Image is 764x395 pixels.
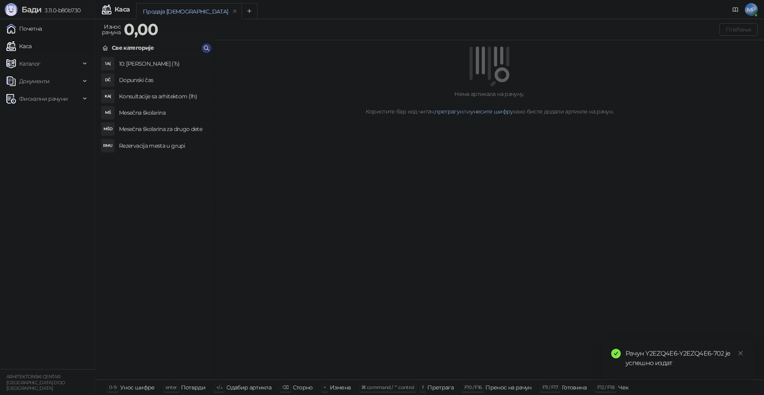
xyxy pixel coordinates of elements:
[101,90,114,103] div: KA(
[293,382,313,393] div: Сторно
[124,20,158,39] strong: 0,00
[112,43,154,52] div: Све категорије
[422,384,423,390] span: f
[21,5,41,14] span: Бади
[109,384,116,390] span: 0-9
[324,384,326,390] span: +
[485,382,531,393] div: Пренос на рачун
[427,382,454,393] div: Претрага
[101,106,114,119] div: MŠ
[216,384,222,390] span: ↑/↓
[736,349,745,358] a: Close
[226,382,271,393] div: Одабир артикла
[181,382,206,393] div: Потврди
[166,384,177,390] span: enter
[626,349,745,368] div: Рачун Y2EZQ4E6-Y2EZQ4E6-702 је успешно издат
[542,384,558,390] span: F11 / F17
[19,91,68,107] span: Фискални рачуни
[100,22,122,37] div: Износ рачуна
[470,108,513,115] a: унесите шифру
[120,382,155,393] div: Унос шифре
[435,108,460,115] a: претрагу
[6,374,65,391] small: ARHITEKTONSKI CENTAR [GEOGRAPHIC_DATA] DOO [GEOGRAPHIC_DATA]
[115,6,130,13] div: Каса
[562,382,587,393] div: Готовина
[6,38,31,54] a: Каса
[119,57,208,70] h4: 10: [PERSON_NAME] (Ђ)
[738,350,743,356] span: close
[119,90,208,103] h4: Konsultacije sa arhitektom (1h)
[597,384,614,390] span: F12 / F18
[143,7,228,16] div: Продаја [DEMOGRAPHIC_DATA]
[5,3,18,16] img: Logo
[242,3,257,19] button: Add tab
[745,3,758,16] span: MP
[101,57,114,70] div: 1А(
[119,106,208,119] h4: Mesečna školarina
[6,21,42,37] a: Почетна
[19,56,41,72] span: Каталог
[119,74,208,86] h4: Dopunski čas
[611,349,621,358] span: check-circle
[230,8,240,15] button: remove
[618,382,628,393] div: Чек
[101,139,114,152] div: RMU
[41,7,80,14] span: 3.11.0-b80b730
[101,74,114,86] div: DČ
[464,384,481,390] span: F10 / F16
[282,384,288,390] span: ⌫
[330,382,351,393] div: Измена
[119,123,208,135] h4: Mesečna školarina za drugo dete
[119,139,208,152] h4: Rezervacija mesta u grupi
[96,56,214,379] div: grid
[361,384,414,390] span: ⌘ command / ⌃ control
[101,123,114,135] div: MŠD
[719,23,758,36] button: Плаћање
[224,90,754,116] div: Нема артикала на рачуну. Користите бар код читач, или како бисте додали артикле на рачун.
[729,3,742,16] a: Документација
[19,73,49,89] span: Документи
